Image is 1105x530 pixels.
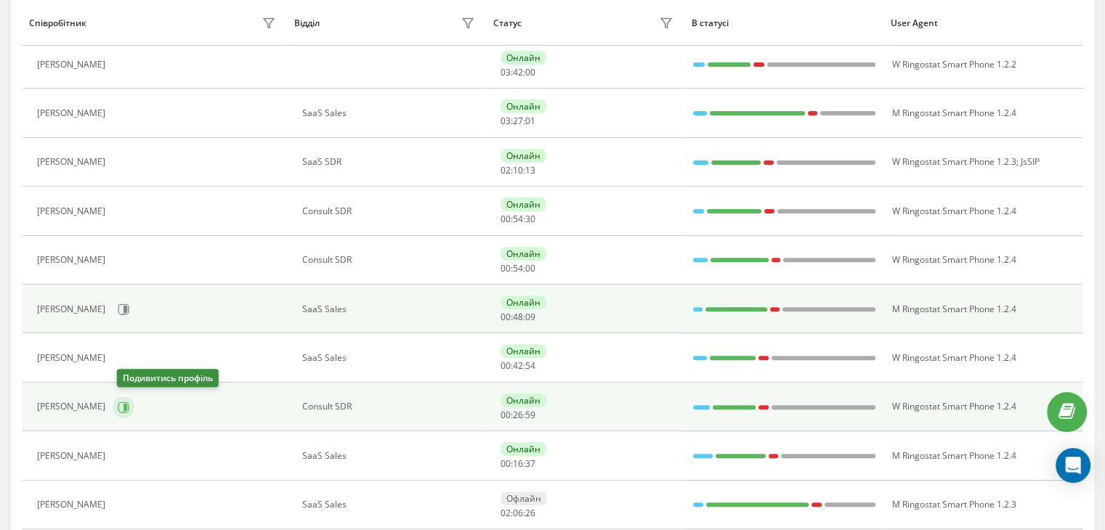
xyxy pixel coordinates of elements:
[525,359,535,372] span: 54
[513,457,523,470] span: 16
[501,149,546,163] div: Онлайн
[501,99,546,113] div: Онлайн
[302,206,479,216] div: Consult SDR
[37,60,109,70] div: [PERSON_NAME]
[501,262,511,274] span: 00
[513,311,523,323] span: 48
[501,115,511,127] span: 03
[501,410,535,420] div: : :
[29,18,86,28] div: Співробітник
[501,457,511,470] span: 00
[37,500,109,510] div: [PERSON_NAME]
[501,507,511,519] span: 02
[891,58,1016,70] span: W Ringostat Smart Phone 1.2.2
[692,18,877,28] div: В статусі
[513,262,523,274] span: 54
[1056,448,1090,483] div: Open Intercom Messenger
[37,401,109,412] div: [PERSON_NAME]
[302,353,479,363] div: SaaS Sales
[525,457,535,470] span: 37
[501,492,547,505] div: Офлайн
[891,303,1016,315] span: M Ringostat Smart Phone 1.2.4
[891,205,1016,217] span: W Ringostat Smart Phone 1.2.4
[302,108,479,118] div: SaaS Sales
[891,498,1016,510] span: M Ringostat Smart Phone 1.2.3
[501,361,535,371] div: : :
[891,18,1076,28] div: User Agent
[525,262,535,274] span: 00
[501,214,535,224] div: : :
[513,359,523,372] span: 42
[501,409,511,421] span: 00
[525,66,535,78] span: 00
[501,51,546,65] div: Онлайн
[37,206,109,216] div: [PERSON_NAME]
[501,68,535,78] div: : :
[501,213,511,225] span: 00
[501,311,511,323] span: 00
[302,304,479,314] div: SaaS Sales
[891,155,1016,168] span: W Ringostat Smart Phone 1.2.3
[513,213,523,225] span: 54
[302,401,479,412] div: Consult SDR
[501,394,546,407] div: Онлайн
[302,451,479,461] div: SaaS Sales
[302,255,479,265] div: Consult SDR
[501,312,535,322] div: : :
[37,108,109,118] div: [PERSON_NAME]
[513,409,523,421] span: 26
[501,66,511,78] span: 03
[501,508,535,518] div: : :
[501,197,546,211] div: Онлайн
[513,115,523,127] span: 27
[501,247,546,261] div: Онлайн
[513,66,523,78] span: 42
[501,116,535,126] div: : :
[37,157,109,167] div: [PERSON_NAME]
[891,400,1016,412] span: W Ringostat Smart Phone 1.2.4
[501,344,546,358] div: Онлайн
[37,255,109,265] div: [PERSON_NAME]
[501,442,546,456] div: Онлайн
[525,409,535,421] span: 59
[493,18,522,28] div: Статус
[525,164,535,176] span: 13
[525,507,535,519] span: 26
[891,351,1016,364] span: W Ringostat Smart Phone 1.2.4
[501,164,511,176] span: 02
[302,157,479,167] div: SaaS SDR
[525,311,535,323] span: 09
[513,507,523,519] span: 06
[117,369,219,387] div: Подивитись профіль
[37,451,109,461] div: [PERSON_NAME]
[891,253,1016,266] span: W Ringostat Smart Phone 1.2.4
[37,353,109,363] div: [PERSON_NAME]
[37,304,109,314] div: [PERSON_NAME]
[501,459,535,469] div: : :
[501,166,535,176] div: : :
[891,107,1016,119] span: M Ringostat Smart Phone 1.2.4
[525,213,535,225] span: 30
[891,449,1016,462] span: M Ringostat Smart Phone 1.2.4
[525,115,535,127] span: 01
[513,164,523,176] span: 10
[294,18,320,28] div: Відділ
[501,264,535,274] div: : :
[302,500,479,510] div: SaaS Sales
[1020,155,1039,168] span: JsSIP
[501,295,546,309] div: Онлайн
[501,359,511,372] span: 00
